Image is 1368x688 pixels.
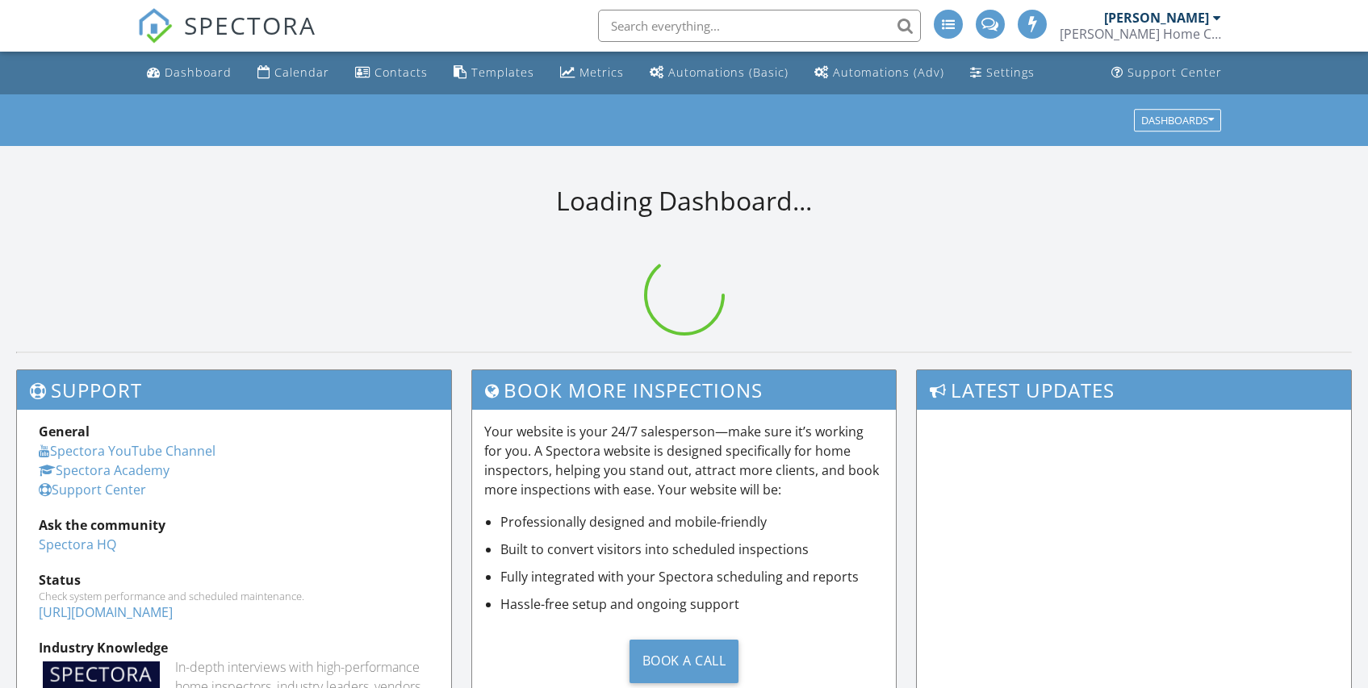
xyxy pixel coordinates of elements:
[500,512,885,532] li: Professionally designed and mobile-friendly
[964,58,1041,88] a: Settings
[1141,115,1214,126] div: Dashboards
[137,22,316,56] a: SPECTORA
[1134,109,1221,131] button: Dashboards
[39,423,90,440] strong: General
[484,422,885,499] p: Your website is your 24/7 salesperson—make sure it’s working for you. A Spectora website is desig...
[39,603,173,621] a: [URL][DOMAIN_NAME]
[833,65,944,80] div: Automations (Adv)
[500,594,885,614] li: Hassle-free setup and ongoing support
[500,540,885,559] li: Built to convert visitors into scheduled inspections
[630,640,739,683] div: Book a Call
[917,370,1351,410] h3: Latest Updates
[500,567,885,586] li: Fully integrated with your Spectora scheduling and reports
[251,58,336,88] a: Calendar
[274,65,329,80] div: Calendar
[598,10,921,42] input: Search everything...
[39,590,429,603] div: Check system performance and scheduled maintenance.
[184,8,316,42] span: SPECTORA
[137,8,173,44] img: The Best Home Inspection Software - Spectora
[165,65,232,80] div: Dashboard
[374,65,428,80] div: Contacts
[1127,65,1222,80] div: Support Center
[1104,10,1209,26] div: [PERSON_NAME]
[17,370,451,410] h3: Support
[808,58,951,88] a: Automations (Advanced)
[668,65,789,80] div: Automations (Basic)
[447,58,541,88] a: Templates
[39,515,429,535] div: Ask the community
[39,442,215,460] a: Spectora YouTube Channel
[39,536,116,553] a: Spectora HQ
[472,370,897,410] h3: Book More Inspections
[643,58,795,88] a: Automations (Basic)
[140,58,238,88] a: Dashboard
[1060,26,1221,42] div: Merson Home Consulting
[39,638,429,657] div: Industry Knowledge
[986,65,1035,80] div: Settings
[579,65,624,80] div: Metrics
[39,570,429,590] div: Status
[1105,58,1228,88] a: Support Center
[39,461,169,479] a: Spectora Academy
[349,58,434,88] a: Contacts
[554,58,630,88] a: Metrics
[39,481,146,498] a: Support Center
[471,65,534,80] div: Templates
